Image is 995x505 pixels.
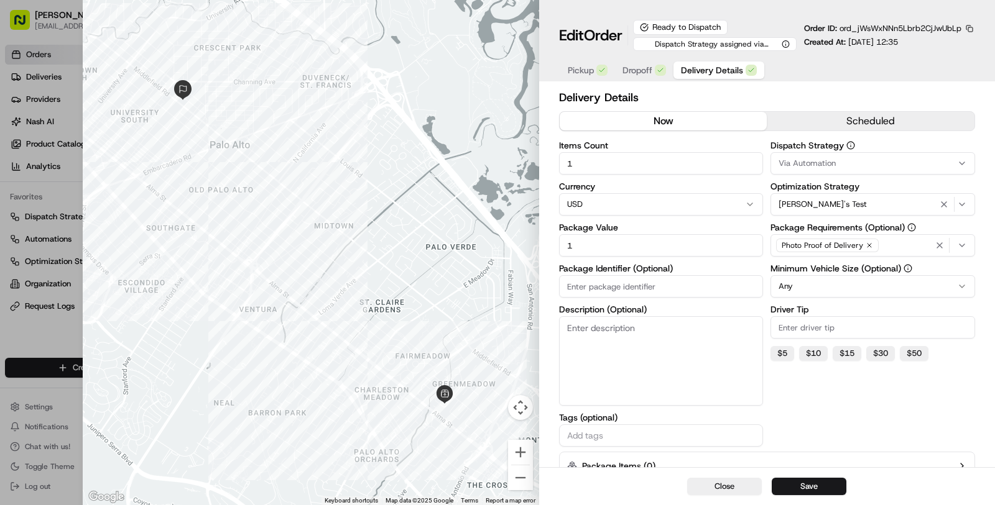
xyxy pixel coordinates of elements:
[211,122,226,137] button: Start new chat
[771,193,975,216] button: [PERSON_NAME]'s Test
[559,452,975,480] button: Package Items (0)
[110,192,136,202] span: [DATE]
[907,223,916,232] button: Package Requirements (Optional)
[508,440,533,465] button: Zoom in
[103,192,108,202] span: •
[782,240,863,250] span: Photo Proof of Delivery
[779,199,867,210] span: [PERSON_NAME]'s Test
[633,20,728,35] div: Ready to Dispatch
[559,25,622,45] h1: Edit
[771,234,975,257] button: Photo Proof of Delivery
[582,460,655,472] label: Package Items ( 0 )
[900,346,928,361] button: $50
[559,275,764,298] input: Enter package identifier
[622,64,652,76] span: Dropoff
[833,346,861,361] button: $15
[771,346,794,361] button: $5
[325,496,378,505] button: Keyboard shortcuts
[848,37,898,47] span: [DATE] 12:35
[584,25,622,45] span: Order
[767,112,974,130] button: scheduled
[559,89,975,106] h2: Delivery Details
[12,214,32,234] img: Masood Aslam
[772,478,846,495] button: Save
[193,158,226,173] button: See all
[866,346,895,361] button: $30
[88,307,150,317] a: Powered byPylon
[103,225,108,235] span: •
[110,225,136,235] span: [DATE]
[640,39,779,49] span: Dispatch Strategy assigned via Automation
[799,346,828,361] button: $10
[846,141,855,150] button: Dispatch Strategy
[461,497,478,504] a: Terms (opens in new tab)
[687,478,762,495] button: Close
[568,64,594,76] span: Pickup
[124,307,150,317] span: Pylon
[25,277,95,289] span: Knowledge Base
[559,182,764,191] label: Currency
[779,158,836,169] span: Via Automation
[559,141,764,150] label: Items Count
[508,465,533,490] button: Zoom out
[39,225,101,235] span: [PERSON_NAME]
[86,489,127,505] a: Open this area in Google Maps (opens a new window)
[105,278,115,288] div: 💻
[771,223,975,232] label: Package Requirements (Optional)
[559,264,764,273] label: Package Identifier (Optional)
[904,264,912,273] button: Minimum Vehicle Size (Optional)
[771,182,975,191] label: Optimization Strategy
[508,395,533,420] button: Map camera controls
[12,161,83,171] div: Past conversations
[12,49,226,69] p: Welcome 👋
[840,23,961,34] span: ord_jWsWxNNn5Lbrb2CjJwUbLp
[12,12,37,37] img: Nash
[560,112,767,130] button: now
[12,118,35,140] img: 1736555255976-a54dd68f-1ca7-489b-9aae-adbdc363a1c4
[771,264,975,273] label: Minimum Vehicle Size (Optional)
[386,497,453,504] span: Map data ©2025 Google
[559,223,764,232] label: Package Value
[804,23,961,34] p: Order ID:
[7,272,100,294] a: 📗Knowledge Base
[633,37,797,51] button: Dispatch Strategy assigned via Automation
[56,118,204,130] div: Start new chat
[771,141,975,150] label: Dispatch Strategy
[559,152,764,175] input: Enter items count
[559,234,764,257] input: Enter package value
[771,305,975,314] label: Driver Tip
[771,316,975,339] input: Enter driver tip
[56,130,171,140] div: We're available if you need us!
[12,278,22,288] div: 📗
[118,277,200,289] span: API Documentation
[39,192,101,202] span: [PERSON_NAME]
[486,497,535,504] a: Report a map error
[12,180,32,200] img: Zach Benton
[32,80,205,93] input: Clear
[86,489,127,505] img: Google
[681,64,743,76] span: Delivery Details
[771,152,975,175] button: Via Automation
[804,37,898,48] p: Created At:
[559,305,764,314] label: Description (Optional)
[26,118,49,140] img: 8016278978528_b943e370aa5ada12b00a_72.png
[100,272,205,294] a: 💻API Documentation
[559,413,764,422] label: Tags (optional)
[565,428,758,443] input: Add tags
